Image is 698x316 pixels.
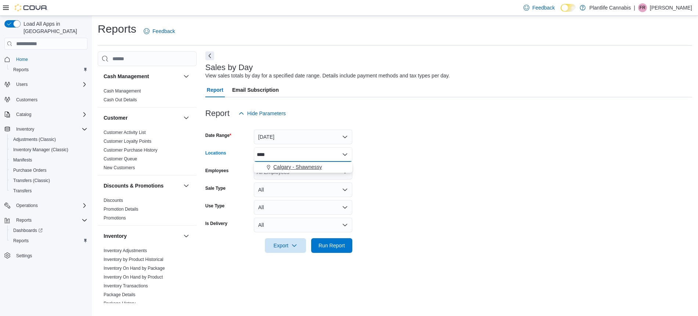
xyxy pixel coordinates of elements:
span: Cash Management [104,88,141,94]
button: Export [265,238,306,253]
a: Feedback [141,24,178,39]
a: Inventory Manager (Classic) [10,145,71,154]
p: Plantlife Cannabis [589,3,631,12]
button: Run Report [311,238,352,253]
span: Catalog [13,110,87,119]
span: FR [640,3,645,12]
span: Inventory Manager (Classic) [13,147,68,153]
a: Adjustments (Classic) [10,135,59,144]
span: Feedback [532,4,555,11]
span: Settings [13,251,87,260]
a: Customer Loyalty Points [104,139,151,144]
span: Customers [16,97,37,103]
span: Operations [16,203,38,208]
a: Inventory On Hand by Package [104,266,165,271]
a: Inventory by Product Historical [104,257,163,262]
span: Reports [13,238,29,244]
span: New Customers [104,165,135,171]
button: All [254,200,352,215]
span: Manifests [10,156,87,164]
div: Choose from the following options [254,162,352,172]
nav: Complex example [4,51,87,280]
span: Calgary - Shawnessy [273,163,322,171]
button: Next [205,51,214,60]
a: Customers [13,95,40,104]
label: Is Delivery [205,221,227,226]
a: Transfers (Classic) [10,176,53,185]
button: Inventory [1,124,90,134]
span: Catalog [16,112,31,117]
span: Purchase Orders [13,167,47,173]
h3: Discounts & Promotions [104,182,163,189]
span: Users [16,81,28,87]
span: Dashboards [10,226,87,235]
span: Operations [13,201,87,210]
button: Reports [13,216,35,225]
span: Package History [104,301,136,306]
span: Reports [10,65,87,74]
span: Hide Parameters [247,110,286,117]
span: Transfers (Classic) [13,178,50,184]
span: Reports [16,217,32,223]
a: Inventory Transactions [104,283,148,288]
span: Transfers (Classic) [10,176,87,185]
span: Inventory [16,126,34,132]
button: Cash Management [182,72,191,81]
span: Export [269,238,302,253]
h3: Sales by Day [205,63,253,72]
span: Customer Activity List [104,130,146,135]
span: Adjustments (Classic) [10,135,87,144]
input: Dark Mode [561,4,576,12]
button: Hide Parameters [235,106,289,121]
button: Customer [182,113,191,122]
h3: Customer [104,114,127,121]
a: Customer Purchase History [104,148,158,153]
p: | [634,3,635,12]
a: Purchase Orders [10,166,50,175]
button: Customer [104,114,180,121]
span: Home [13,55,87,64]
span: Settings [16,253,32,259]
span: Reports [10,236,87,245]
button: Manifests [7,155,90,165]
div: Cash Management [98,87,197,107]
span: Reports [13,216,87,225]
button: Settings [1,250,90,261]
button: Cash Management [104,73,180,80]
a: Promotion Details [104,207,138,212]
button: Purchase Orders [7,165,90,175]
h1: Reports [98,22,136,36]
a: Package Details [104,292,136,297]
button: Inventory [104,232,180,240]
span: Adjustments (Classic) [13,137,56,142]
button: Calgary - Shawnessy [254,162,352,172]
span: Inventory [13,125,87,134]
a: Cash Management [104,88,141,94]
span: Inventory On Hand by Product [104,274,163,280]
span: Feedback [152,28,175,35]
button: All [254,182,352,197]
span: Transfers [13,188,32,194]
button: Inventory [182,232,191,240]
span: Inventory Manager (Classic) [10,145,87,154]
h3: Cash Management [104,73,149,80]
a: Discounts [104,198,123,203]
span: Dashboards [13,228,43,233]
div: View sales totals by day for a specified date range. Details include payment methods and tax type... [205,72,450,80]
button: Users [13,80,30,89]
button: [DATE] [254,130,352,144]
a: Manifests [10,156,35,164]
span: Promotions [104,215,126,221]
img: Cova [15,4,48,11]
a: Customer Activity List [104,130,146,135]
button: Discounts & Promotions [104,182,180,189]
h3: Report [205,109,230,118]
a: Feedback [521,0,558,15]
a: Customer Queue [104,156,137,161]
span: Cash Out Details [104,97,137,103]
span: Customer Purchase History [104,147,158,153]
button: Close list of options [342,152,348,157]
